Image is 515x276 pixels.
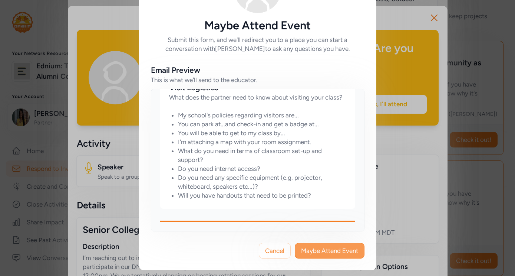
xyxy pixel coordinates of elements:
[265,246,284,255] span: Cancel
[151,75,258,84] div: This is what we'll send to the educator.
[178,191,346,200] li: Will you have handouts that need to be printed?
[295,243,364,259] button: Maybe Attend Event
[178,129,346,137] li: You will be able to get to my class by...
[151,65,200,75] div: Email Preview
[178,164,346,173] li: Do you need internet access?
[178,146,346,164] li: What do you need in terms of classroom set-up and support?
[178,173,346,191] li: Do you need any specific equipment (e.g. projector, whiteboard, speakers etc...)?
[178,137,346,146] li: I'm attaching a map with your room assignment.
[151,19,364,32] h5: Maybe Attend Event
[178,111,346,120] li: My school's policies regarding visitors are...
[169,93,346,102] div: What does the partner need to know about visiting your class?
[151,35,364,53] h6: Submit this form, and we'll redirect you to a place you can start a conversation with [PERSON_NAM...
[178,120,346,129] li: You can park at...and check-in and get a badge at...
[301,246,358,255] span: Maybe Attend Event
[259,243,291,259] button: Cancel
